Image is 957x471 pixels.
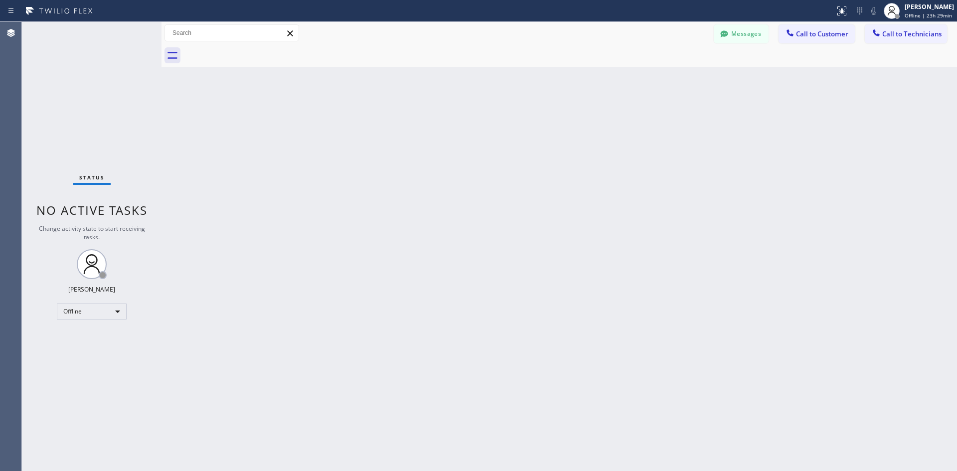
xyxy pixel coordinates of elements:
[779,24,855,43] button: Call to Customer
[68,285,115,294] div: [PERSON_NAME]
[905,2,954,11] div: [PERSON_NAME]
[36,202,148,218] span: No active tasks
[865,24,947,43] button: Call to Technicians
[796,29,848,38] span: Call to Customer
[714,24,769,43] button: Messages
[79,174,105,181] span: Status
[39,224,145,241] span: Change activity state to start receiving tasks.
[165,25,299,41] input: Search
[882,29,942,38] span: Call to Technicians
[867,4,881,18] button: Mute
[905,12,952,19] span: Offline | 23h 29min
[57,304,127,319] div: Offline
